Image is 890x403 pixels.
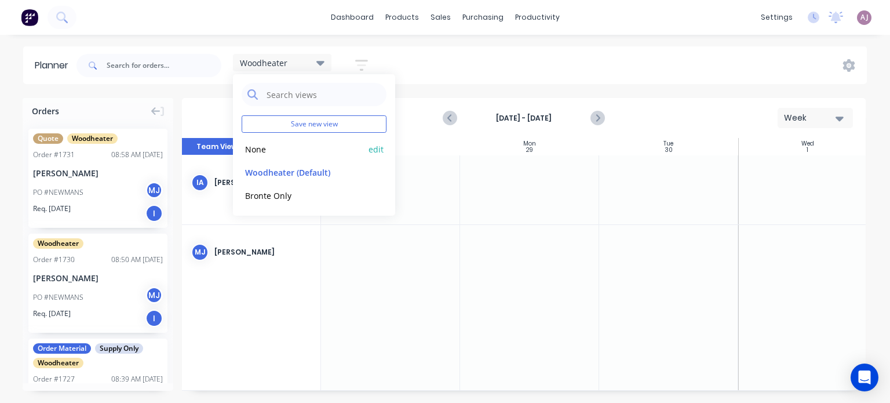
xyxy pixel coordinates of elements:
[145,310,163,327] div: I
[33,292,83,303] div: PO #NEWMANS
[784,112,837,124] div: Week
[111,150,163,160] div: 08:58 AM [DATE]
[665,147,673,153] div: 30
[851,364,878,391] div: Open Intercom Messenger
[33,133,63,144] span: Quote
[111,374,163,384] div: 08:39 AM [DATE]
[33,343,91,354] span: Order Material
[526,147,533,153] div: 29
[807,147,808,153] div: 1
[33,238,83,249] span: Woodheater
[33,255,75,265] div: Order # 1730
[240,57,287,69] span: Woodheater
[145,286,163,304] div: MJ
[33,167,163,179] div: [PERSON_NAME]
[325,9,380,26] a: dashboard
[523,140,536,147] div: Mon
[214,177,311,188] div: [PERSON_NAME]
[860,12,869,23] span: AJ
[145,205,163,222] div: I
[107,54,221,77] input: Search for orders...
[145,181,163,199] div: MJ
[425,9,457,26] div: sales
[67,133,118,144] span: Woodheater
[242,165,365,179] button: Woodheater (Default)
[35,59,74,72] div: Planner
[380,9,425,26] div: products
[214,247,311,257] div: [PERSON_NAME]
[33,150,75,160] div: Order # 1731
[32,105,59,117] span: Orders
[95,343,143,354] span: Supply Only
[466,113,582,124] strong: [DATE] - [DATE]
[755,9,798,26] div: settings
[182,138,251,155] button: Team View
[33,374,75,384] div: Order # 1727
[509,9,566,26] div: productivity
[369,143,384,155] button: edit
[265,83,381,106] input: Search views
[663,140,673,147] div: Tue
[33,308,71,319] span: Req. [DATE]
[33,272,163,284] div: [PERSON_NAME]
[33,358,83,368] span: Woodheater
[33,187,83,198] div: PO #NEWMANS
[242,188,365,202] button: Bronte Only
[191,244,209,261] div: MJ
[21,9,38,26] img: Factory
[778,108,853,128] button: Week
[242,115,386,133] button: Save new view
[191,174,209,191] div: IA
[457,9,509,26] div: purchasing
[242,142,365,155] button: None
[111,255,163,265] div: 08:50 AM [DATE]
[801,140,814,147] div: Wed
[33,204,71,214] span: Req. [DATE]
